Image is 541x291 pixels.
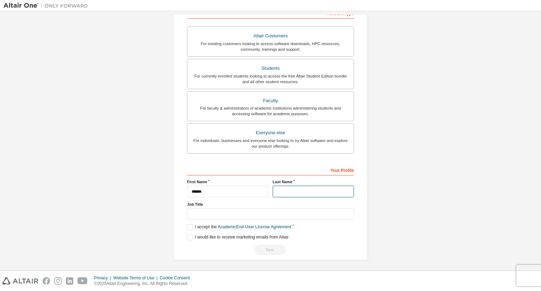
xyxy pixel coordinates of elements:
[187,224,291,230] label: I accept the
[66,277,73,285] img: linkedin.svg
[192,96,349,106] div: Faculty
[218,224,291,229] a: Academic End-User License Agreement
[43,277,50,285] img: facebook.svg
[94,275,113,281] div: Privacy
[77,277,88,285] img: youtube.svg
[192,31,349,41] div: Altair Customers
[187,164,354,175] div: Your Profile
[187,244,354,255] div: Read and acccept EULA to continue
[192,41,349,52] div: For existing customers looking to access software downloads, HPC resources, community, trainings ...
[192,63,349,73] div: Students
[160,275,194,281] div: Cookie Consent
[187,202,354,207] label: Job Title
[54,277,62,285] img: instagram.svg
[192,138,349,149] div: For individuals, businesses and everyone else looking to try Altair software and explore our prod...
[2,277,38,285] img: altair_logo.svg
[273,179,354,185] label: Last Name
[94,281,194,287] p: © 2025 Altair Engineering, Inc. All Rights Reserved.
[192,105,349,117] div: For faculty & administrators of academic institutions administering students and accessing softwa...
[187,179,268,185] label: First Name
[4,2,92,9] img: Altair One
[113,275,160,281] div: Website Terms of Use
[192,73,349,85] div: For currently enrolled students looking to access the free Altair Student Edition bundle and all ...
[187,234,288,240] label: I would like to receive marketing emails from Altair
[192,128,349,138] div: Everyone else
